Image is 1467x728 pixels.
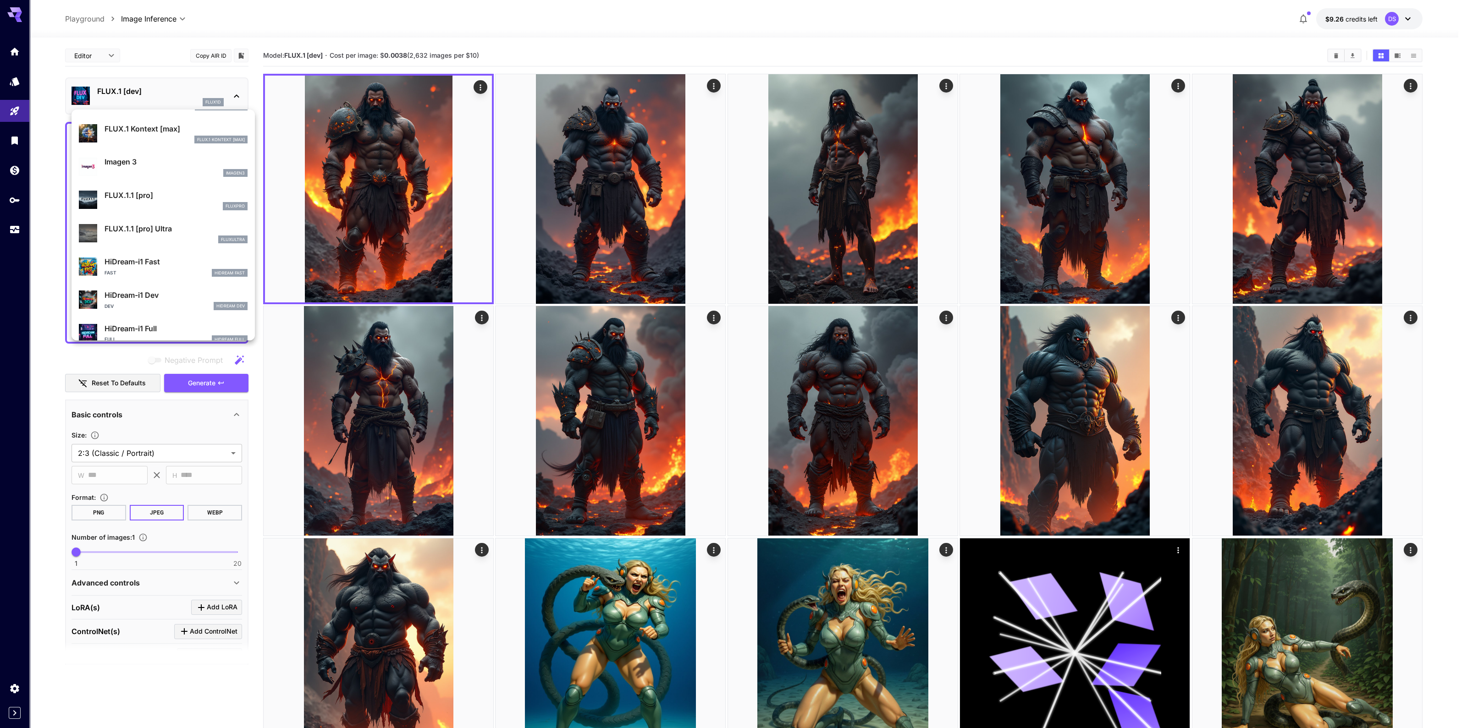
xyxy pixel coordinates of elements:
div: FLUX.1.1 [pro] Ultrafluxultra [79,219,248,247]
p: fluxpro [226,203,245,209]
p: HiDream-i1 Dev [105,290,248,301]
p: FLUX.1.1 [pro] Ultra [105,223,248,234]
p: FLUX.1.1 [pro] [105,190,248,201]
div: HiDream-i1 FastFastHiDream Fast [79,252,248,280]
p: Imagen 3 [105,156,248,167]
div: HiDream-i1 DevDevHiDream Dev [79,286,248,314]
p: HiDream Full [215,336,245,343]
p: Dev [105,303,114,310]
p: Fast [105,269,116,276]
div: Imagen 3imagen3 [79,153,248,181]
p: HiDream Fast [215,270,245,276]
p: HiDream Dev [216,303,245,309]
p: imagen3 [226,170,245,176]
div: HiDream-i1 FullFullHiDream Full [79,319,248,347]
p: HiDream-i1 Fast [105,256,248,267]
p: FlUX.1 Kontext [max] [197,137,245,143]
p: HiDream-i1 Full [105,323,248,334]
div: FLUX.1.1 [pro]fluxpro [79,186,248,214]
p: fluxultra [221,236,245,243]
p: Full [105,336,116,343]
p: FLUX.1 Kontext [max] [105,123,248,134]
div: FLUX.1 Kontext [max]FlUX.1 Kontext [max] [79,120,248,148]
